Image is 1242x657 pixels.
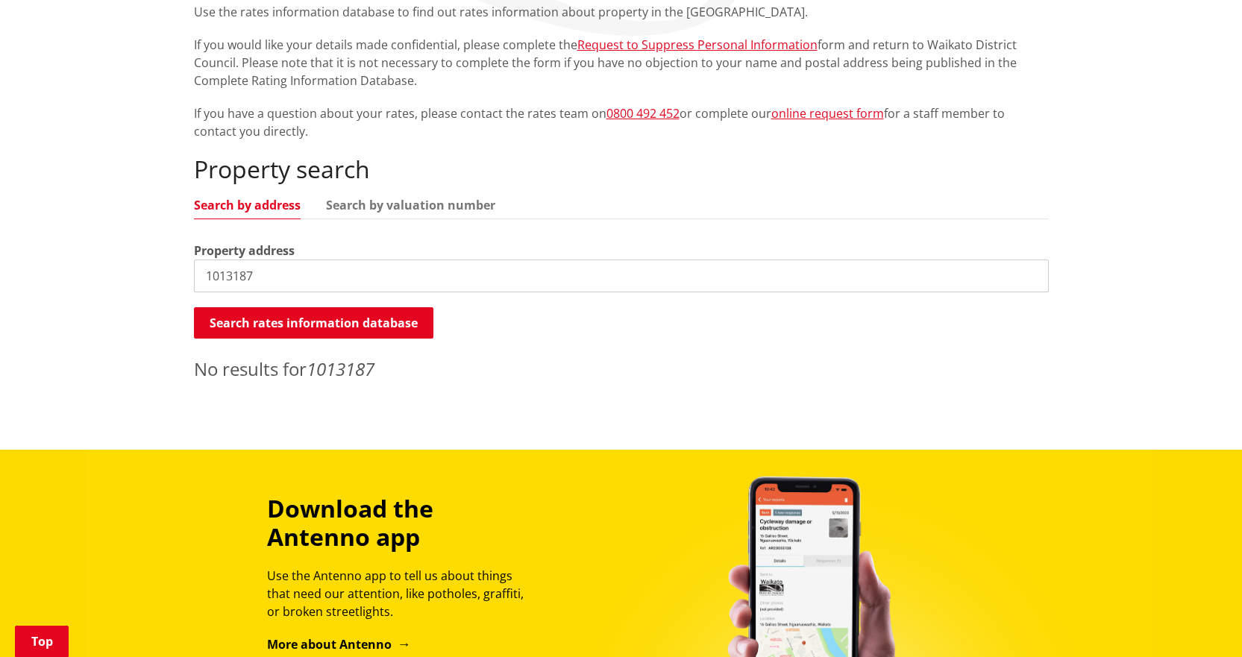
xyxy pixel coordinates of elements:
a: online request form [771,105,884,122]
p: If you would like your details made confidential, please complete the form and return to Waikato ... [194,36,1049,89]
label: Property address [194,242,295,260]
input: e.g. Duke Street NGARUAWAHIA [194,260,1049,292]
iframe: Messenger Launcher [1173,594,1227,648]
a: Search by valuation number [326,199,495,211]
p: Use the Antenno app to tell us about things that need our attention, like potholes, graffiti, or ... [267,567,537,620]
a: 0800 492 452 [606,105,680,122]
p: Use the rates information database to find out rates information about property in the [GEOGRAPHI... [194,3,1049,21]
a: Search by address [194,199,301,211]
a: Request to Suppress Personal Information [577,37,818,53]
p: No results for [194,356,1049,383]
button: Search rates information database [194,307,433,339]
a: Top [15,626,69,657]
h3: Download the Antenno app [267,494,537,552]
a: More about Antenno [267,636,411,653]
em: 1013187 [307,356,374,381]
p: If you have a question about your rates, please contact the rates team on or complete our for a s... [194,104,1049,140]
h2: Property search [194,155,1049,183]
